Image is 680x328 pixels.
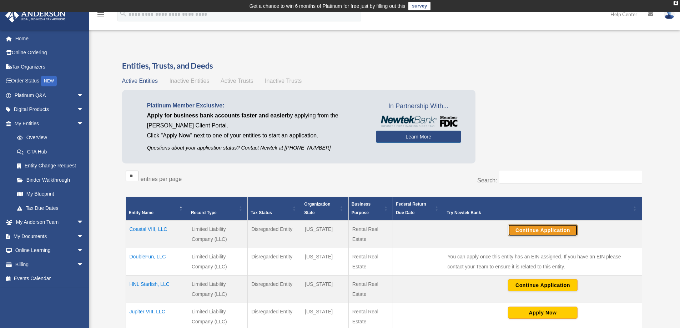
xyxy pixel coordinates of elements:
a: CTA Hub [10,145,91,159]
span: Inactive Entities [169,78,209,84]
a: survey [408,2,430,10]
a: Entity Change Request [10,159,91,173]
span: Business Purpose [352,202,371,215]
td: Coastal VIII, LLC [126,220,188,248]
label: Search: [477,177,497,183]
th: Organization State: Activate to sort [301,197,349,221]
div: Get a chance to win 6 months of Platinum for free just by filling out this [250,2,406,10]
a: menu [96,12,105,19]
a: Home [5,31,95,46]
td: Disregarded Entity [248,248,301,276]
i: search [119,10,127,17]
a: Learn More [376,131,461,143]
td: Rental Real Estate [348,248,393,276]
label: entries per page [141,176,182,182]
span: Apply for business bank accounts faster and easier [147,112,287,118]
span: Organization State [304,202,330,215]
a: Platinum Q&Aarrow_drop_down [5,88,95,102]
span: Inactive Trusts [265,78,302,84]
td: Disregarded Entity [248,276,301,303]
a: My Documentsarrow_drop_down [5,229,95,243]
span: Entity Name [129,210,153,215]
td: [US_STATE] [301,248,349,276]
a: Billingarrow_drop_down [5,257,95,272]
span: arrow_drop_down [77,215,91,230]
button: Apply Now [508,307,578,319]
div: NEW [41,76,57,86]
a: Tax Organizers [5,60,95,74]
span: arrow_drop_down [77,88,91,103]
td: Limited Liability Company (LLC) [188,248,247,276]
a: Online Learningarrow_drop_down [5,243,95,258]
td: Limited Liability Company (LLC) [188,220,247,248]
a: Overview [10,131,87,145]
span: arrow_drop_down [77,243,91,258]
th: Tax Status: Activate to sort [248,197,301,221]
a: My Blueprint [10,187,91,201]
a: Binder Walkthrough [10,173,91,187]
td: Limited Liability Company (LLC) [188,276,247,303]
td: HNL Starfish, LLC [126,276,188,303]
a: My Anderson Teamarrow_drop_down [5,215,95,229]
span: arrow_drop_down [77,102,91,117]
a: Order StatusNEW [5,74,95,89]
td: Rental Real Estate [348,220,393,248]
i: menu [96,10,105,19]
span: Tax Status [251,210,272,215]
a: My Entitiesarrow_drop_down [5,116,91,131]
span: arrow_drop_down [77,116,91,131]
th: Entity Name: Activate to invert sorting [126,197,188,221]
td: Rental Real Estate [348,276,393,303]
th: Record Type: Activate to sort [188,197,247,221]
span: Active Trusts [221,78,253,84]
td: You can apply once this entity has an EIN assigned. If you have an EIN please contact your Team t... [444,248,642,276]
td: DoubleFun, LLC [126,248,188,276]
p: by applying from the [PERSON_NAME] Client Portal. [147,111,365,131]
span: Active Entities [122,78,158,84]
img: Anderson Advisors Platinum Portal [3,9,68,22]
a: Events Calendar [5,272,95,286]
span: Record Type [191,210,217,215]
p: Platinum Member Exclusive: [147,101,365,111]
a: Tax Due Dates [10,201,91,215]
div: close [674,1,678,5]
span: arrow_drop_down [77,229,91,244]
td: [US_STATE] [301,276,349,303]
p: Click "Apply Now" next to one of your entities to start an application. [147,131,365,141]
h3: Entities, Trusts, and Deeds [122,60,646,71]
button: Continue Application [508,279,578,291]
img: User Pic [664,9,675,19]
th: Business Purpose: Activate to sort [348,197,393,221]
span: arrow_drop_down [77,257,91,272]
a: Digital Productsarrow_drop_down [5,102,95,117]
th: Federal Return Due Date: Activate to sort [393,197,444,221]
div: Try Newtek Bank [447,208,631,217]
button: Continue Application [508,224,578,236]
span: In Partnership With... [376,101,461,112]
td: [US_STATE] [301,220,349,248]
span: Federal Return Due Date [396,202,426,215]
p: Questions about your application status? Contact Newtek at [PHONE_NUMBER] [147,143,365,152]
a: Online Ordering [5,46,95,60]
td: Disregarded Entity [248,220,301,248]
th: Try Newtek Bank : Activate to sort [444,197,642,221]
img: NewtekBankLogoSM.png [379,116,458,127]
